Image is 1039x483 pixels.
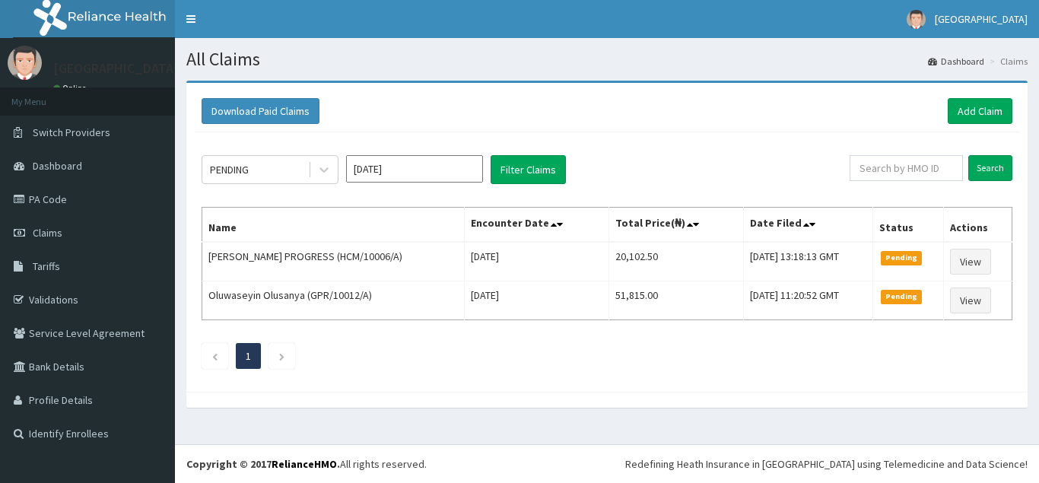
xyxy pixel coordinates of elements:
footer: All rights reserved. [175,444,1039,483]
th: Total Price(₦) [609,208,743,243]
td: Oluwaseyin Olusanya (GPR/10012/A) [202,281,465,320]
th: Date Filed [743,208,872,243]
th: Actions [943,208,1012,243]
span: Switch Providers [33,126,110,139]
a: RelianceHMO [272,457,337,471]
input: Select Month and Year [346,155,483,183]
input: Search by HMO ID [850,155,963,181]
li: Claims [986,55,1028,68]
th: Status [872,208,943,243]
a: View [950,249,991,275]
td: [PERSON_NAME] PROGRESS (HCM/10006/A) [202,242,465,281]
a: View [950,288,991,313]
span: Tariffs [33,259,60,273]
a: Add Claim [948,98,1012,124]
input: Search [968,155,1012,181]
div: Redefining Heath Insurance in [GEOGRAPHIC_DATA] using Telemedicine and Data Science! [625,456,1028,472]
h1: All Claims [186,49,1028,69]
button: Download Paid Claims [202,98,319,124]
td: 51,815.00 [609,281,743,320]
span: Dashboard [33,159,82,173]
td: 20,102.50 [609,242,743,281]
td: [DATE] [465,242,609,281]
td: [DATE] 11:20:52 GMT [743,281,872,320]
td: [DATE] [465,281,609,320]
span: Pending [881,290,923,303]
a: Previous page [211,349,218,363]
a: Next page [278,349,285,363]
img: User Image [8,46,42,80]
img: User Image [907,10,926,29]
span: Claims [33,226,62,240]
div: PENDING [210,162,249,177]
button: Filter Claims [491,155,566,184]
th: Encounter Date [465,208,609,243]
a: Dashboard [928,55,984,68]
p: [GEOGRAPHIC_DATA] [53,62,179,75]
strong: Copyright © 2017 . [186,457,340,471]
th: Name [202,208,465,243]
a: Online [53,83,90,94]
span: [GEOGRAPHIC_DATA] [935,12,1028,26]
a: Page 1 is your current page [246,349,251,363]
span: Pending [881,251,923,265]
td: [DATE] 13:18:13 GMT [743,242,872,281]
